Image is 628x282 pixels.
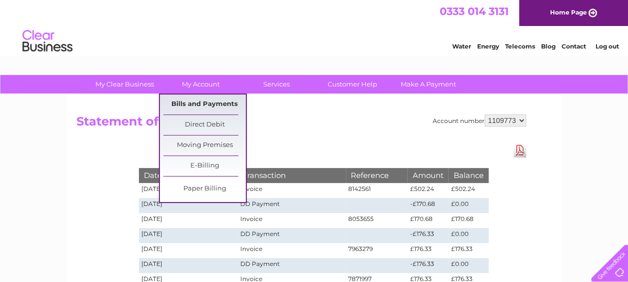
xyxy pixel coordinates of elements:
[387,75,470,93] a: Make A Payment
[78,5,551,48] div: Clear Business is a trading name of Verastar Limited (registered in [GEOGRAPHIC_DATA] No. 3667643...
[407,183,448,198] td: £502.24
[433,114,526,126] div: Account number
[505,42,535,50] a: Telecoms
[514,143,526,157] a: Download Pdf
[407,258,448,273] td: -£176.33
[83,75,166,93] a: My Clear Business
[163,94,246,114] a: Bills and Payments
[237,228,345,243] td: DD Payment
[237,258,345,273] td: DD Payment
[448,228,488,243] td: £0.00
[346,213,408,228] td: 8053655
[346,243,408,258] td: 7963279
[452,42,471,50] a: Water
[448,168,488,182] th: Balance
[235,75,318,93] a: Services
[407,198,448,213] td: -£170.68
[448,258,488,273] td: £0.00
[163,156,246,176] a: E-Billing
[346,168,408,182] th: Reference
[139,198,238,213] td: [DATE]
[440,5,509,17] a: 0333 014 3131
[562,42,586,50] a: Contact
[237,213,345,228] td: Invoice
[407,228,448,243] td: -£176.33
[159,75,242,93] a: My Account
[477,42,499,50] a: Energy
[139,183,238,198] td: [DATE]
[163,115,246,135] a: Direct Debit
[76,114,526,133] h2: Statement of Accounts
[311,75,394,93] a: Customer Help
[448,213,488,228] td: £170.68
[407,168,448,182] th: Amount
[407,243,448,258] td: £176.33
[448,243,488,258] td: £176.33
[22,26,73,56] img: logo.png
[595,42,619,50] a: Log out
[139,258,238,273] td: [DATE]
[237,168,345,182] th: Transaction
[237,198,345,213] td: DD Payment
[541,42,556,50] a: Blog
[237,183,345,198] td: Invoice
[448,183,488,198] td: £502.24
[237,243,345,258] td: Invoice
[407,213,448,228] td: £170.68
[139,168,238,182] th: Date
[163,179,246,199] a: Paper Billing
[139,228,238,243] td: [DATE]
[346,183,408,198] td: 8142561
[139,213,238,228] td: [DATE]
[139,243,238,258] td: [DATE]
[448,198,488,213] td: £0.00
[163,135,246,155] a: Moving Premises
